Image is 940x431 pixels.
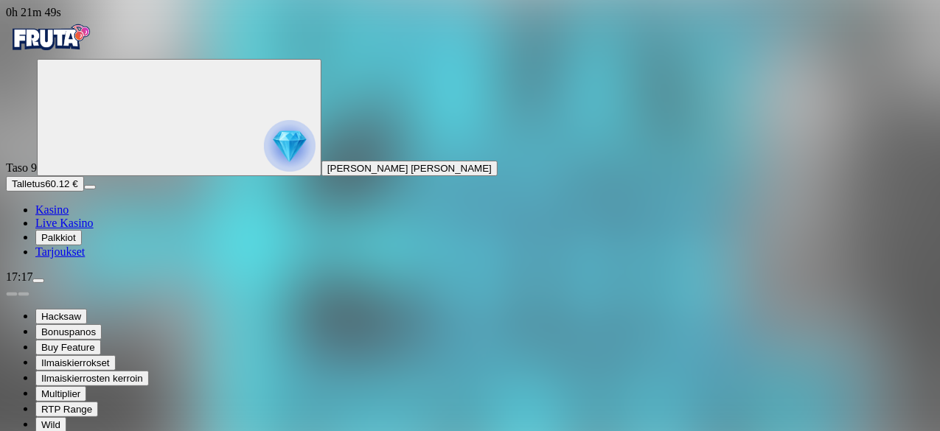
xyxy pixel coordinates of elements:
[12,178,45,189] span: Talletus
[41,419,60,430] span: Wild
[41,326,96,337] span: Bonuspanos
[6,176,84,192] button: Talletusplus icon60.12 €
[35,402,98,417] button: RTP Range
[32,278,44,283] button: menu
[35,355,116,371] button: Ilmaiskierrokset
[6,19,94,56] img: Fruta
[41,232,76,243] span: Palkkiot
[35,217,94,229] span: Live Kasino
[35,245,85,258] a: gift-inverted iconTarjoukset
[84,185,96,189] button: menu
[35,371,149,386] button: Ilmaiskierrosten kerroin
[35,309,87,324] button: Hacksaw
[18,292,29,296] button: next slide
[321,161,498,176] button: [PERSON_NAME] [PERSON_NAME]
[6,161,37,174] span: Taso 9
[41,311,81,322] span: Hacksaw
[35,203,69,216] a: diamond iconKasino
[35,245,85,258] span: Tarjoukset
[35,340,101,355] button: Buy Feature
[35,386,86,402] button: Multiplier
[41,373,143,384] span: Ilmaiskierrosten kerroin
[35,217,94,229] a: poker-chip iconLive Kasino
[6,6,61,18] span: user session time
[327,163,492,174] span: [PERSON_NAME] [PERSON_NAME]
[264,120,316,172] img: reward progress
[35,203,69,216] span: Kasino
[45,178,77,189] span: 60.12 €
[6,292,18,296] button: prev slide
[6,19,934,259] nav: Primary
[41,388,80,399] span: Multiplier
[35,324,102,340] button: Bonuspanos
[6,46,94,58] a: Fruta
[37,59,321,176] button: reward progress
[35,230,82,245] button: reward iconPalkkiot
[6,270,32,283] span: 17:17
[41,404,92,415] span: RTP Range
[41,342,95,353] span: Buy Feature
[41,357,110,368] span: Ilmaiskierrokset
